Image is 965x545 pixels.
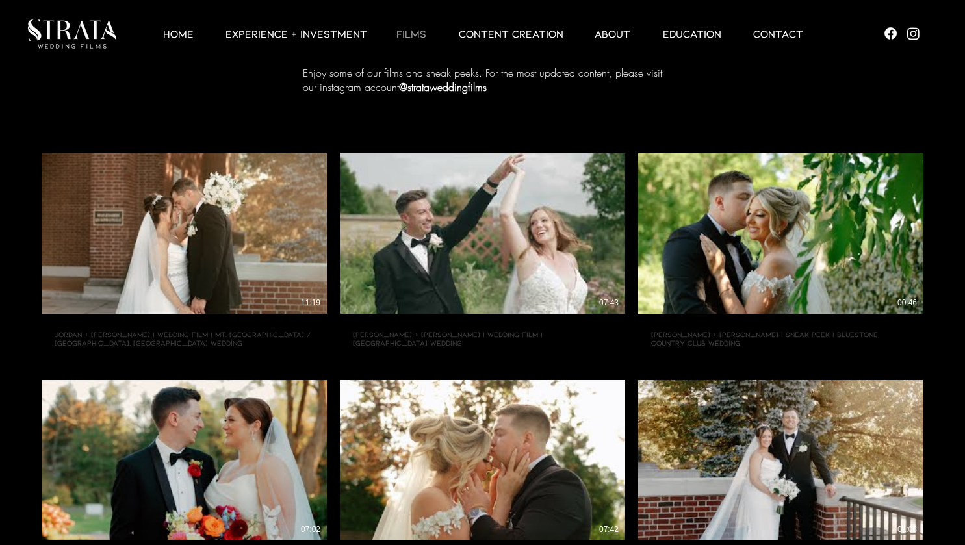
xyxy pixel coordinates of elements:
ul: Social Bar [882,25,921,42]
p: ABOUT [588,26,637,42]
h3: [PERSON_NAME] + [PERSON_NAME] | Wedding Film | [GEOGRAPHIC_DATA] Wedding [353,329,612,348]
div: 11:19 [301,298,320,307]
button: Jordan + [PERSON_NAME] | Wedding Film | Mt. [GEOGRAPHIC_DATA] / [GEOGRAPHIC_DATA], [GEOGRAPHIC_DA... [42,314,327,348]
span: Enjoy some of our films and sneak peeks. For the most updated content, please visit our instagram... [303,66,662,94]
h3: [PERSON_NAME] + [PERSON_NAME] | Sneak Peek | Bluestone Country Club Wedding [651,329,910,348]
p: EDUCATION [656,26,728,42]
div: 01:08 [897,525,917,534]
img: LUX STRATA TEST_edited.png [28,19,116,49]
a: Contact [737,26,819,42]
h3: Jordan + [PERSON_NAME] | Wedding Film | Mt. [GEOGRAPHIC_DATA] / [GEOGRAPHIC_DATA], [GEOGRAPHIC_DA... [55,329,314,348]
a: Films [380,26,443,42]
p: EXPERIENCE + INVESTMENT [219,26,374,42]
button: [PERSON_NAME] + [PERSON_NAME] | Wedding Film | [GEOGRAPHIC_DATA] Wedding [340,314,625,348]
p: HOME [157,26,200,42]
a: HOME [147,26,209,42]
p: CONTENT CREATION [452,26,570,42]
div: 07:43 [599,298,619,307]
p: Films [390,26,433,42]
a: CONTENT CREATION [443,26,578,42]
div: 00:46 [897,298,917,307]
nav: Site [123,26,842,42]
a: EDUCATION [647,26,737,42]
a: ABOUT [578,26,647,42]
p: Contact [747,26,810,42]
a: EXPERIENCE + INVESTMENT [209,26,380,42]
a: @strataweddingfilms [399,80,487,94]
button: [PERSON_NAME] + [PERSON_NAME] | Sneak Peek | Bluestone Country Club Wedding [638,314,923,348]
div: 07:02 [301,525,320,534]
div: 07:42 [599,525,619,534]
